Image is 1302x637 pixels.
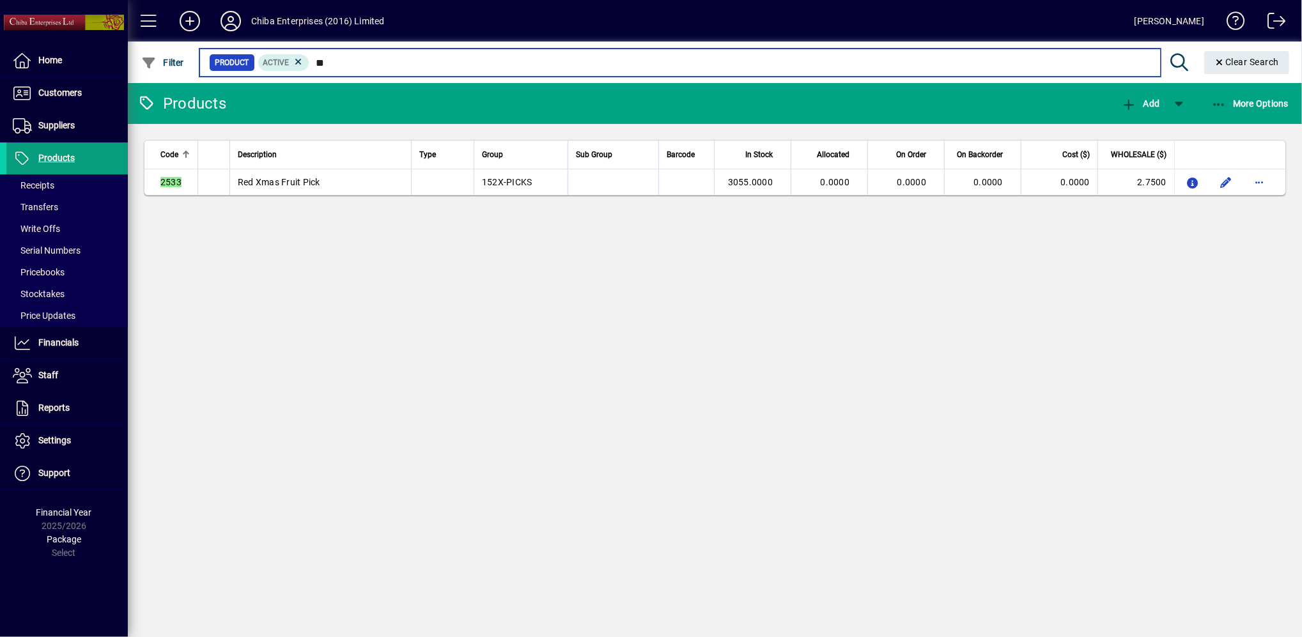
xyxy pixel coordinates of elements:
span: Group [482,148,503,162]
div: Description [238,148,403,162]
button: Add [169,10,210,33]
a: Settings [6,425,128,457]
a: Receipts [6,174,128,196]
span: Customers [38,88,82,98]
span: Product [215,56,249,69]
button: More Options [1208,92,1292,115]
span: 152X-PICKS [482,177,532,187]
span: 0.0000 [974,177,1004,187]
a: Pricebooks [6,261,128,283]
span: Code [160,148,178,162]
a: Price Updates [6,305,128,326]
div: On Backorder [952,148,1014,162]
span: On Order [896,148,926,162]
a: Home [6,45,128,77]
a: Write Offs [6,218,128,240]
a: Logout [1258,3,1286,44]
div: Barcode [667,148,706,162]
span: Cost ($) [1062,148,1090,162]
td: 2.7500 [1097,169,1174,195]
span: WHOLESALE ($) [1111,148,1166,162]
td: 0.0000 [1021,169,1097,195]
button: Filter [138,51,187,74]
a: Staff [6,360,128,392]
span: Pricebooks [13,267,65,277]
button: Add [1118,92,1163,115]
span: In Stock [745,148,773,162]
span: More Options [1211,98,1289,109]
div: Allocated [799,148,861,162]
span: Clear Search [1214,57,1280,67]
span: Sub Group [576,148,612,162]
span: Type [419,148,436,162]
span: Package [47,534,81,544]
button: Profile [210,10,251,33]
a: Customers [6,77,128,109]
span: Add [1121,98,1159,109]
span: Active [263,58,290,67]
div: [PERSON_NAME] [1135,11,1204,31]
div: Products [137,93,226,114]
span: Receipts [13,180,54,190]
span: Settings [38,435,71,445]
button: More options [1249,172,1269,192]
span: On Backorder [957,148,1003,162]
div: Type [419,148,466,162]
span: Home [38,55,62,65]
a: Serial Numbers [6,240,128,261]
span: Filter [141,58,184,68]
div: Code [160,148,190,162]
span: Serial Numbers [13,245,81,256]
span: Products [38,153,75,163]
div: Chiba Enterprises (2016) Limited [251,11,385,31]
a: Financials [6,327,128,359]
span: Red Xmas Fruit Pick [238,177,320,187]
span: 0.0000 [821,177,850,187]
span: Allocated [817,148,849,162]
span: Financials [38,337,79,348]
a: Reports [6,392,128,424]
span: Barcode [667,148,695,162]
span: Description [238,148,277,162]
mat-chip: Activation Status: Active [258,54,309,71]
span: Support [38,468,70,478]
a: Support [6,457,128,489]
span: Suppliers [38,120,75,130]
div: Sub Group [576,148,651,162]
span: Price Updates [13,311,75,321]
button: Edit [1216,172,1236,192]
em: 2533 [160,177,182,187]
span: Stocktakes [13,289,65,299]
div: Group [482,148,560,162]
a: Suppliers [6,110,128,142]
a: Stocktakes [6,283,128,305]
span: Staff [38,370,58,380]
span: Transfers [13,202,58,212]
span: Financial Year [36,507,92,518]
a: Knowledge Base [1217,3,1245,44]
div: On Order [876,148,938,162]
button: Clear [1204,51,1290,74]
div: In Stock [722,148,784,162]
span: Reports [38,403,70,413]
span: Write Offs [13,224,60,234]
span: 3055.0000 [728,177,773,187]
span: 0.0000 [897,177,927,187]
a: Transfers [6,196,128,218]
